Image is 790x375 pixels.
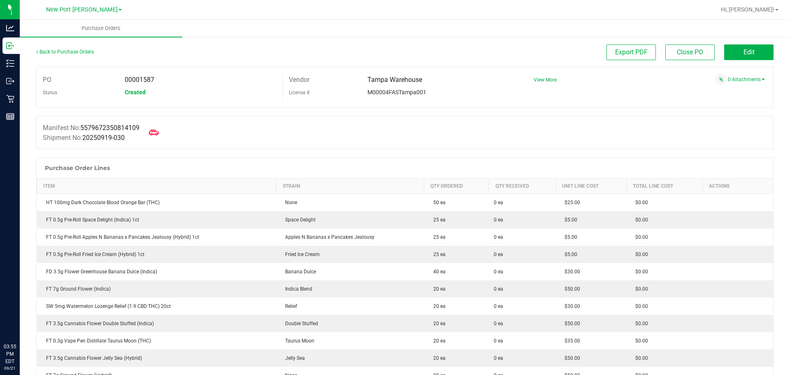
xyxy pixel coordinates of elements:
[429,217,446,223] span: 25 ea
[626,179,702,194] th: Total Line Cost
[631,338,648,344] span: $0.00
[42,320,272,327] div: FT 3.5g Cannabis Flower Double Stuffed (Indica)
[615,48,648,56] span: Export PDF
[367,89,426,95] span: M00004FASTampa001
[560,303,580,309] span: $30.00
[42,337,272,345] div: FT 0.3g Vape Pen Distillate Taurus Moon (THC)
[724,44,774,60] button: Edit
[631,286,648,292] span: $0.00
[429,269,446,275] span: 40 ea
[494,199,503,206] span: 0 ea
[429,355,446,361] span: 20 ea
[281,252,320,257] span: Fried Ice Cream
[677,48,703,56] span: Close PO
[534,77,557,83] a: View More
[281,217,316,223] span: Space Delight
[631,269,648,275] span: $0.00
[43,86,57,99] label: Status
[289,86,309,99] label: License #
[665,44,715,60] button: Close PO
[42,216,272,224] div: FT 0.5g Pre-Roll Space Delight (Indica) 1ct
[631,321,648,326] span: $0.00
[43,74,51,86] label: PO
[36,49,94,55] a: Back to Purchase Orders
[281,269,316,275] span: Banana Dulce
[494,320,503,327] span: 0 ea
[494,285,503,293] span: 0 ea
[494,216,503,224] span: 0 ea
[42,233,272,241] div: FT 0.5g Pre-Roll Apples N Bananas x Pancakes Jealousy (Hybrid) 1ct
[42,354,272,362] div: FT 3.5g Cannabis Flower Jelly Sea (Hybrid)
[631,252,648,257] span: $0.00
[494,303,503,310] span: 0 ea
[716,74,727,85] span: Attach a document
[42,285,272,293] div: FT 7g Ground Flower (Indica)
[631,234,648,240] span: $0.00
[560,200,580,205] span: $25.00
[560,252,577,257] span: $5.00
[631,200,648,205] span: $0.00
[429,303,446,309] span: 20 ea
[8,309,33,334] iframe: Resource center
[20,20,182,37] a: Purchase Orders
[281,303,297,309] span: Relief
[6,42,14,50] inline-svg: Inbound
[494,233,503,241] span: 0 ea
[276,179,424,194] th: Strain
[281,200,297,205] span: None
[560,321,580,326] span: $50.00
[80,124,139,132] span: 5579672350814109
[631,355,648,361] span: $0.00
[560,269,580,275] span: $30.00
[281,286,312,292] span: Indica Blend
[42,251,272,258] div: FT 0.5g Pre-Roll Fried Ice Cream (Hybrid) 1ct
[631,217,648,223] span: $0.00
[367,76,422,84] span: Tampa Warehouse
[429,234,446,240] span: 25 ea
[424,179,489,194] th: Qty Ordered
[42,303,272,310] div: SW 5mg Watermelon Lozenge Relief (1:9 CBD:THC) 20ct
[429,252,446,257] span: 25 ea
[555,179,626,194] th: Unit Line Cost
[560,338,580,344] span: $35.00
[42,268,272,275] div: FD 3.5g Flower Greenhouse Banana Dulce (Indica)
[45,165,110,171] h1: Purchase Order Lines
[429,338,446,344] span: 20 ea
[125,76,154,84] span: 00001587
[6,95,14,103] inline-svg: Retail
[560,286,580,292] span: $50.00
[4,365,16,371] p: 09/21
[6,112,14,121] inline-svg: Reports
[42,199,272,206] div: HT 100mg Dark Chocolate Blood Orange Bar (THC)
[560,355,580,361] span: $50.00
[631,303,648,309] span: $0.00
[6,24,14,32] inline-svg: Analytics
[494,268,503,275] span: 0 ea
[560,217,577,223] span: $5.00
[744,48,755,56] span: Edit
[560,234,577,240] span: $5.00
[429,200,446,205] span: 50 ea
[4,343,16,365] p: 03:55 PM EDT
[281,355,305,361] span: Jelly Sea
[494,354,503,362] span: 0 ea
[721,6,774,13] span: Hi, [PERSON_NAME]!
[43,123,139,133] label: Manifest No:
[429,321,446,326] span: 20 ea
[281,321,318,326] span: Double Stuffed
[289,74,309,86] label: Vendor
[606,44,656,60] button: Export PDF
[6,59,14,68] inline-svg: Inventory
[43,133,125,143] label: Shipment No:
[6,77,14,85] inline-svg: Outbound
[70,25,132,32] span: Purchase Orders
[37,179,276,194] th: Item
[281,234,374,240] span: Apples N Bananas x Pancakes Jealousy
[728,77,765,82] a: 0 Attachments
[82,134,125,142] span: 20250919-030
[494,337,503,345] span: 0 ea
[702,179,773,194] th: Actions
[46,6,118,13] span: New Port [PERSON_NAME]
[494,251,503,258] span: 0 ea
